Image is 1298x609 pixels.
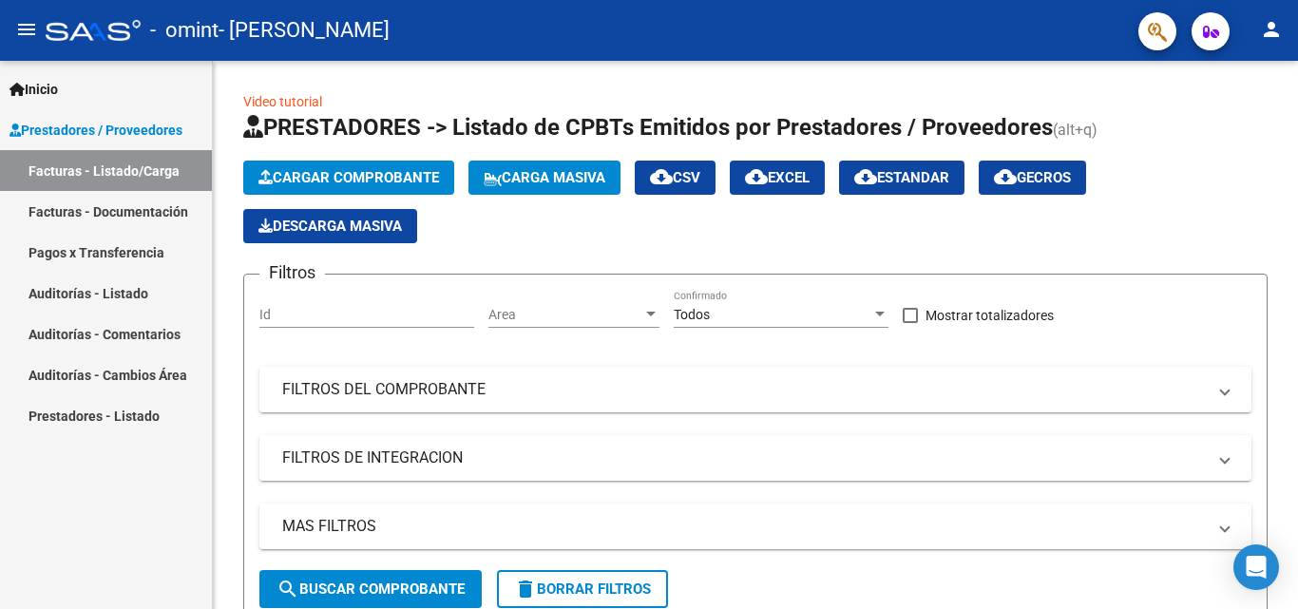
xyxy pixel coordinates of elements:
[282,379,1206,400] mat-panel-title: FILTROS DEL COMPROBANTE
[259,259,325,286] h3: Filtros
[979,161,1086,195] button: Gecros
[635,161,716,195] button: CSV
[994,165,1017,188] mat-icon: cloud_download
[243,209,417,243] app-download-masive: Descarga masiva de comprobantes (adjuntos)
[10,120,182,141] span: Prestadores / Proveedores
[258,169,439,186] span: Cargar Comprobante
[488,307,642,323] span: Area
[994,169,1071,186] span: Gecros
[282,447,1206,468] mat-panel-title: FILTROS DE INTEGRACION
[674,307,710,322] span: Todos
[1233,544,1279,590] div: Open Intercom Messenger
[514,580,651,598] span: Borrar Filtros
[854,165,877,188] mat-icon: cloud_download
[497,570,668,608] button: Borrar Filtros
[243,209,417,243] button: Descarga Masiva
[839,161,964,195] button: Estandar
[468,161,620,195] button: Carga Masiva
[219,10,390,51] span: - [PERSON_NAME]
[1053,121,1098,139] span: (alt+q)
[745,165,768,188] mat-icon: cloud_download
[259,367,1251,412] mat-expansion-panel-header: FILTROS DEL COMPROBANTE
[259,504,1251,549] mat-expansion-panel-header: MAS FILTROS
[150,10,219,51] span: - omint
[15,18,38,41] mat-icon: menu
[745,169,810,186] span: EXCEL
[484,169,605,186] span: Carga Masiva
[243,94,322,109] a: Video tutorial
[730,161,825,195] button: EXCEL
[243,161,454,195] button: Cargar Comprobante
[650,165,673,188] mat-icon: cloud_download
[650,169,700,186] span: CSV
[514,578,537,600] mat-icon: delete
[854,169,949,186] span: Estandar
[277,580,465,598] span: Buscar Comprobante
[259,435,1251,481] mat-expansion-panel-header: FILTROS DE INTEGRACION
[243,114,1053,141] span: PRESTADORES -> Listado de CPBTs Emitidos por Prestadores / Proveedores
[258,218,402,235] span: Descarga Masiva
[10,79,58,100] span: Inicio
[926,304,1054,327] span: Mostrar totalizadores
[277,578,299,600] mat-icon: search
[1260,18,1283,41] mat-icon: person
[259,570,482,608] button: Buscar Comprobante
[282,516,1206,537] mat-panel-title: MAS FILTROS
